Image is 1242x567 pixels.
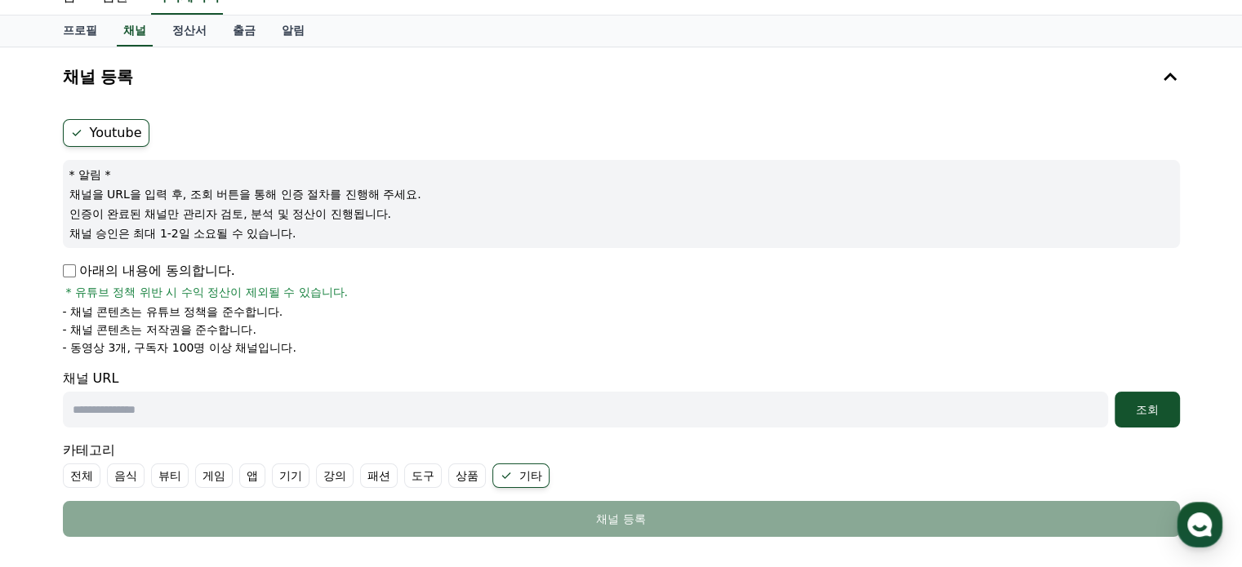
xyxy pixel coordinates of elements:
label: 패션 [360,463,398,488]
span: 대화 [149,457,169,470]
a: 프로필 [50,16,110,47]
label: 기타 [492,463,550,488]
p: - 채널 콘텐츠는 유튜브 정책을 준수합니다. [63,303,283,320]
button: 채널 등록 [63,501,1180,537]
label: Youtube [63,119,149,147]
div: 조회 [1121,401,1173,418]
p: - 채널 콘텐츠는 저작권을 준수합니다. [63,321,256,338]
p: 아래의 내용에 동의합니다. [63,261,235,281]
p: 채널 승인은 최대 1-2일 소요될 수 있습니다. [69,225,1173,241]
span: * 유튜브 정책 위반 시 수익 정산이 제외될 수 있습니다. [66,284,349,300]
a: 채널 [117,16,153,47]
div: 카테고리 [63,441,1180,488]
span: 홈 [51,456,61,469]
label: 기기 [272,463,309,488]
a: 정산서 [159,16,220,47]
label: 앱 [239,463,265,488]
div: 채널 URL [63,369,1180,427]
button: 채널 등록 [56,54,1186,100]
span: 설정 [252,456,272,469]
a: 출금 [220,16,269,47]
label: 전체 [63,463,100,488]
p: - 동영상 3개, 구독자 100명 이상 채널입니다. [63,339,296,356]
label: 강의 [316,463,354,488]
div: 채널 등록 [96,511,1147,527]
button: 조회 [1115,392,1180,427]
p: 인증이 완료된 채널만 관리자 검토, 분석 및 정산이 진행됩니다. [69,206,1173,222]
a: 알림 [269,16,318,47]
a: 홈 [5,432,108,472]
a: 설정 [211,432,314,472]
label: 게임 [195,463,233,488]
label: 뷰티 [151,463,189,488]
label: 음식 [107,463,145,488]
p: 채널을 URL을 입력 후, 조회 버튼을 통해 인증 절차를 진행해 주세요. [69,186,1173,202]
h4: 채널 등록 [63,68,134,86]
a: 대화 [108,432,211,472]
label: 상품 [448,463,486,488]
label: 도구 [404,463,442,488]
